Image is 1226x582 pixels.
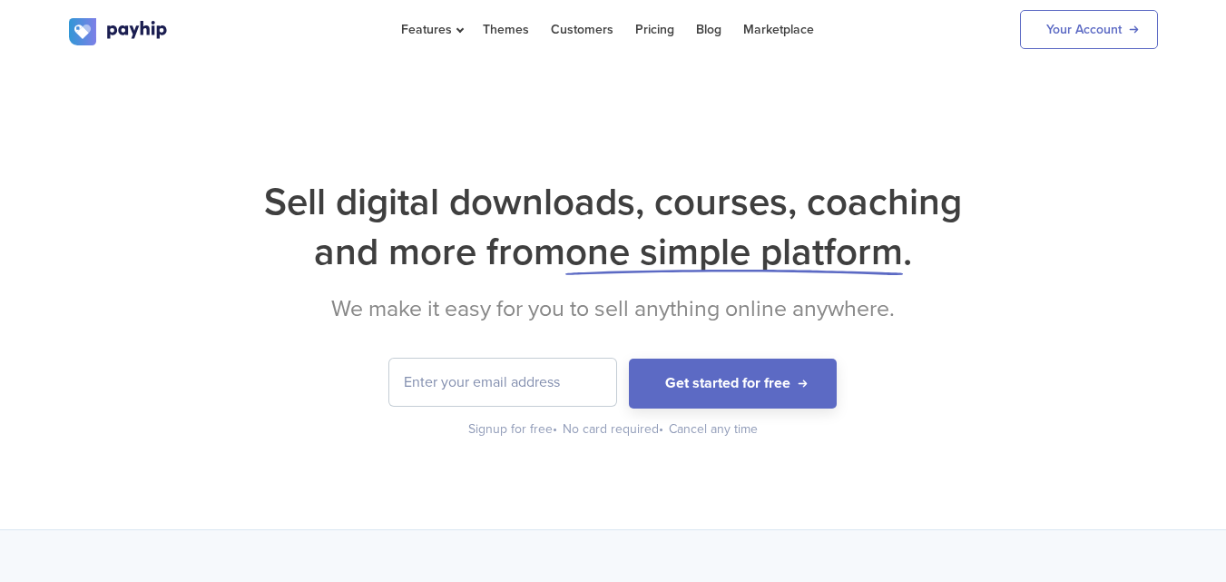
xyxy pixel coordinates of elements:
[659,421,663,437] span: •
[401,22,461,37] span: Features
[389,359,616,406] input: Enter your email address
[468,420,559,439] div: Signup for free
[1020,10,1158,49] a: Your Account
[69,295,1158,322] h2: We make it easy for you to sell anything online anywhere.
[629,359,837,409] button: Get started for free
[903,229,912,275] span: .
[563,420,665,439] div: No card required
[69,18,169,45] img: logo.svg
[553,421,557,437] span: •
[565,229,903,275] span: one simple platform
[669,420,758,439] div: Cancel any time
[69,177,1158,277] h1: Sell digital downloads, courses, coaching and more from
